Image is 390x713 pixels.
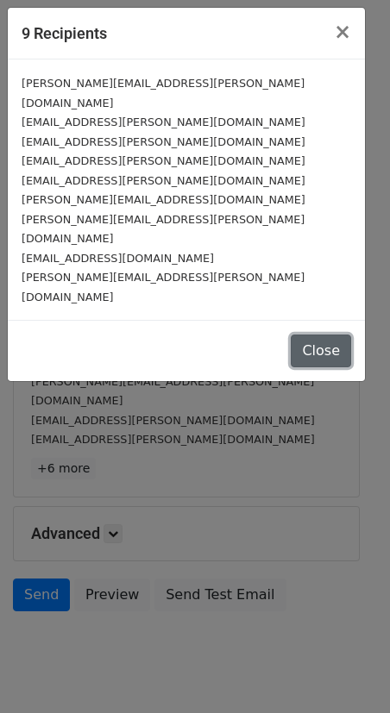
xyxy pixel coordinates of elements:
small: [PERSON_NAME][EMAIL_ADDRESS][DOMAIN_NAME] [22,193,305,206]
button: Close [291,335,351,367]
small: [EMAIL_ADDRESS][PERSON_NAME][DOMAIN_NAME] [22,135,305,148]
small: [PERSON_NAME][EMAIL_ADDRESS][PERSON_NAME][DOMAIN_NAME] [22,213,305,246]
small: [PERSON_NAME][EMAIL_ADDRESS][PERSON_NAME][DOMAIN_NAME] [22,271,305,303]
span: × [334,20,351,44]
small: [EMAIL_ADDRESS][DOMAIN_NAME] [22,252,214,265]
small: [EMAIL_ADDRESS][PERSON_NAME][DOMAIN_NAME] [22,116,305,128]
iframe: Chat Widget [304,630,390,713]
small: [EMAIL_ADDRESS][PERSON_NAME][DOMAIN_NAME] [22,154,305,167]
small: [PERSON_NAME][EMAIL_ADDRESS][PERSON_NAME][DOMAIN_NAME] [22,77,305,109]
button: Close [320,8,365,56]
h5: 9 Recipients [22,22,107,45]
small: [EMAIL_ADDRESS][PERSON_NAME][DOMAIN_NAME] [22,174,305,187]
div: Widget de chat [304,630,390,713]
